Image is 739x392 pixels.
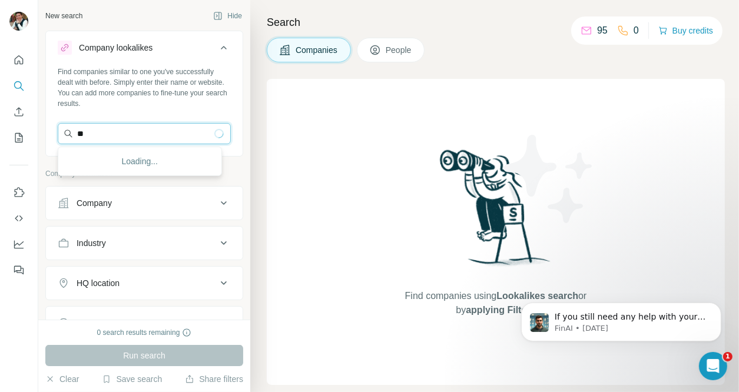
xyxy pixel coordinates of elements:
[9,182,28,203] button: Use Surfe on LinkedIn
[46,34,243,67] button: Company lookalikes
[296,44,339,56] span: Companies
[9,75,28,97] button: Search
[9,127,28,148] button: My lists
[466,305,535,315] span: applying Filters
[267,14,725,31] h4: Search
[102,373,162,385] button: Save search
[77,237,106,249] div: Industry
[9,49,28,71] button: Quick start
[503,278,739,360] iframe: Intercom notifications message
[185,373,243,385] button: Share filters
[45,168,243,179] p: Company information
[435,147,557,278] img: Surfe Illustration - Woman searching with binoculars
[496,291,578,301] span: Lookalikes search
[9,12,28,31] img: Avatar
[58,67,231,109] div: Find companies similar to one you've successfully dealt with before. Simply enter their name or w...
[46,189,243,217] button: Company
[46,229,243,257] button: Industry
[658,22,713,39] button: Buy credits
[402,289,590,317] span: Find companies using or by
[9,101,28,122] button: Enrich CSV
[9,260,28,281] button: Feedback
[205,7,250,25] button: Hide
[9,208,28,229] button: Use Surfe API
[61,150,219,173] div: Loading...
[723,352,733,361] span: 1
[45,11,82,21] div: New search
[634,24,639,38] p: 0
[45,373,79,385] button: Clear
[496,126,602,232] img: Surfe Illustration - Stars
[79,42,153,54] div: Company lookalikes
[46,269,243,297] button: HQ location
[77,317,147,329] div: Annual revenue ($)
[97,327,192,338] div: 0 search results remaining
[9,234,28,255] button: Dashboard
[386,44,413,56] span: People
[77,197,112,209] div: Company
[597,24,608,38] p: 95
[77,277,120,289] div: HQ location
[699,352,727,380] iframe: Intercom live chat
[46,309,243,337] button: Annual revenue ($)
